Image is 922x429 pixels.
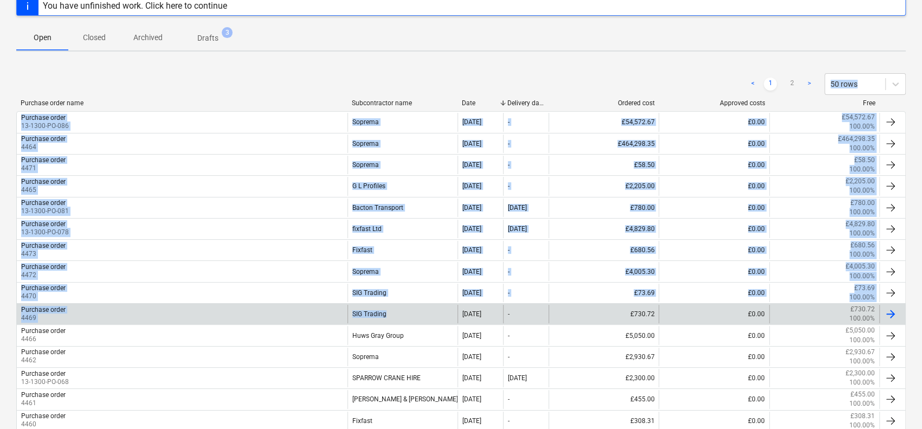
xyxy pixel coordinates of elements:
[659,369,769,387] div: £0.00
[21,263,66,271] div: Purchase order
[854,284,875,293] p: £73.69
[868,377,922,429] div: Chat Widget
[21,121,69,131] p: 13-1300-PO-086
[803,78,816,91] a: Next page
[462,310,481,318] div: [DATE]
[21,228,69,237] p: 13-1300-PO-078
[849,250,875,259] p: 100.00%
[508,353,510,361] div: -
[508,310,510,318] div: -
[508,395,510,403] div: -
[549,156,659,174] div: £58.50
[850,305,875,314] p: £730.72
[21,207,69,216] p: 13-1300-PO-081
[462,395,481,403] div: [DATE]
[462,99,499,107] div: Date
[508,374,527,382] div: [DATE]
[21,135,66,143] div: Purchase order
[21,99,343,107] div: Purchase order name
[347,348,457,366] div: Soprema
[21,306,66,313] div: Purchase order
[21,370,66,377] div: Purchase order
[659,284,769,302] div: £0.00
[846,220,875,229] p: £4,829.80
[21,292,66,301] p: 4470
[549,113,659,131] div: £54,572.67
[21,242,66,249] div: Purchase order
[549,305,659,323] div: £730.72
[659,305,769,323] div: £0.00
[508,289,510,297] div: -
[462,140,481,148] div: [DATE]
[508,246,510,254] div: -
[659,199,769,217] div: £0.00
[659,135,769,153] div: £0.00
[21,185,66,195] p: 4465
[849,336,875,345] p: 100.00%
[849,399,875,408] p: 100.00%
[462,417,481,425] div: [DATE]
[21,284,66,292] div: Purchase order
[21,420,66,429] p: 4460
[549,326,659,344] div: £5,050.00
[846,348,875,357] p: £2,930.67
[21,412,66,420] div: Purchase order
[854,156,875,165] p: £58.50
[462,118,481,126] div: [DATE]
[462,204,481,212] div: [DATE]
[849,122,875,131] p: 100.00%
[849,208,875,217] p: 100.00%
[508,161,510,169] div: -
[21,220,66,228] div: Purchase order
[549,199,659,217] div: £780.00
[659,326,769,344] div: £0.00
[347,369,457,387] div: SPARROW CRANE HIRE
[222,27,233,38] span: 3
[21,313,66,323] p: 4469
[764,78,777,91] a: Page 1 is your current page
[21,249,66,259] p: 4473
[849,378,875,387] p: 100.00%
[846,177,875,186] p: £2,205.00
[659,177,769,195] div: £0.00
[21,164,66,173] p: 4471
[508,118,510,126] div: -
[849,186,875,195] p: 100.00%
[549,390,659,408] div: £455.00
[549,135,659,153] div: £464,298.35
[549,369,659,387] div: £2,300.00
[462,332,481,340] div: [DATE]
[21,335,66,344] p: 4466
[849,272,875,281] p: 100.00%
[21,399,66,408] p: 4461
[462,246,481,254] div: [DATE]
[462,182,481,190] div: [DATE]
[462,289,481,297] div: [DATE]
[43,1,227,11] div: You have unfinished work. Click here to continue
[508,332,510,340] div: -
[549,284,659,302] div: £73.69
[659,348,769,366] div: £0.00
[508,268,510,276] div: -
[21,327,66,335] div: Purchase order
[785,78,798,91] a: Page 2
[849,165,875,174] p: 100.00%
[850,412,875,421] p: £308.31
[347,262,457,280] div: Soprema
[21,199,66,207] div: Purchase order
[659,262,769,280] div: £0.00
[347,390,457,408] div: [PERSON_NAME] & [PERSON_NAME] Consultancy
[659,113,769,131] div: £0.00
[197,33,218,44] p: Drafts
[508,140,510,148] div: -
[553,99,655,107] div: Ordered cost
[81,32,107,43] p: Closed
[21,348,66,356] div: Purchase order
[347,241,457,259] div: Fixfast
[659,220,769,238] div: £0.00
[849,357,875,366] p: 100.00%
[21,377,69,387] p: 13-1300-PO-068
[838,135,875,144] p: £464,298.35
[347,220,457,238] div: fixfast Ltd
[850,199,875,208] p: £780.00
